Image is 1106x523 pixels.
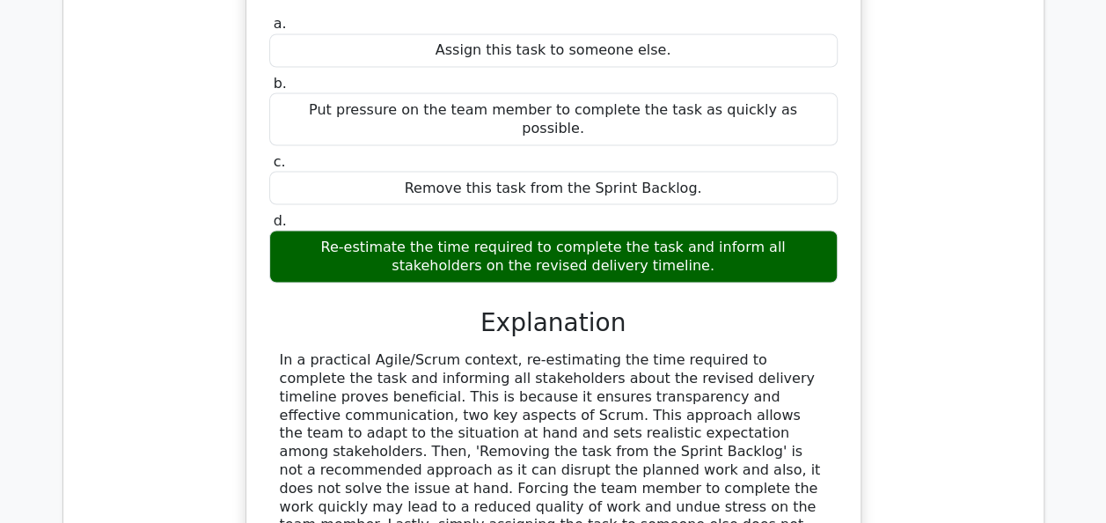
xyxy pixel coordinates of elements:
[269,92,838,145] div: Put pressure on the team member to complete the task as quickly as possible.
[274,74,287,91] span: b.
[274,211,287,228] span: d.
[269,230,838,283] div: Re-estimate the time required to complete the task and inform all stakeholders on the revised del...
[269,171,838,205] div: Remove this task from the Sprint Backlog.
[274,152,286,169] span: c.
[280,307,827,337] h3: Explanation
[269,33,838,68] div: Assign this task to someone else.
[274,15,287,32] span: a.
